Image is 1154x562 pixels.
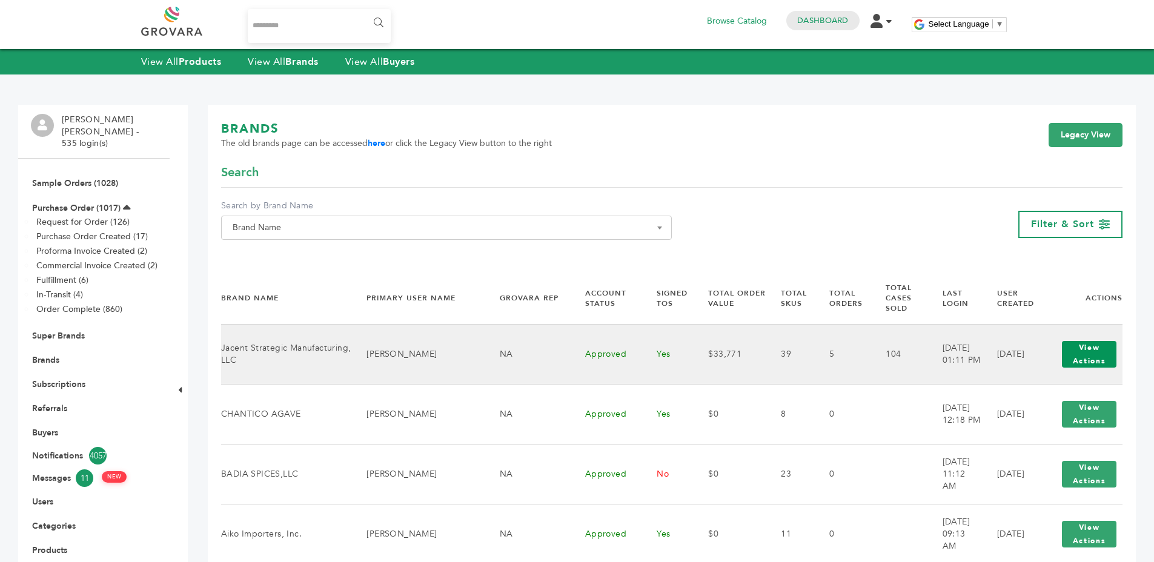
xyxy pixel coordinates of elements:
span: ▼ [996,19,1004,28]
th: Brand Name [221,273,351,324]
td: $0 [693,444,766,504]
a: View AllProducts [141,55,222,68]
td: NA [485,324,570,384]
a: Proforma Invoice Created (2) [36,245,147,257]
a: View AllBuyers [345,55,415,68]
th: Total Cases Sold [870,273,927,324]
th: Total Order Value [693,273,766,324]
a: Legacy View [1049,123,1122,147]
th: Account Status [570,273,642,324]
th: Total Orders [814,273,871,324]
a: Notifications4057 [32,447,156,464]
span: 11 [76,469,93,487]
a: Browse Catalog [707,15,767,28]
th: Total SKUs [766,273,814,324]
a: Purchase Order Created (17) [36,231,148,242]
td: Approved [570,444,642,504]
td: BADIA SPICES,LLC [221,444,351,504]
td: Yes [642,324,693,384]
td: 8 [766,384,814,444]
a: Sample Orders (1028) [32,177,118,189]
td: $33,771 [693,324,766,384]
th: Last Login [927,273,982,324]
a: Commercial Invoice Created (2) [36,260,158,271]
td: [DATE] 01:11 PM [927,324,982,384]
a: Fulfillment (6) [36,274,88,286]
a: View AllBrands [248,55,319,68]
td: 23 [766,444,814,504]
span: Brand Name [221,216,672,240]
a: Products [32,544,67,556]
td: No [642,444,693,504]
label: Search by Brand Name [221,200,672,212]
strong: Brands [285,55,318,68]
input: Search... [248,9,391,43]
a: Dashboard [797,15,848,26]
th: Signed TOS [642,273,693,324]
button: View Actions [1062,341,1116,368]
th: Actions [1041,273,1122,324]
span: Search [221,164,259,181]
h1: BRANDS [221,121,552,137]
td: 104 [870,324,927,384]
td: [DATE] 11:12 AM [927,444,982,504]
span: Brand Name [228,219,665,236]
a: Purchase Order (1017) [32,202,121,214]
th: User Created [982,273,1041,324]
td: Yes [642,384,693,444]
th: Primary User Name [351,273,484,324]
span: Select Language [929,19,989,28]
a: Categories [32,520,76,532]
a: In-Transit (4) [36,289,83,300]
td: $0 [693,384,766,444]
td: [DATE] [982,444,1041,504]
td: 5 [814,324,871,384]
td: [DATE] [982,384,1041,444]
button: View Actions [1062,521,1116,547]
a: Messages11 NEW [32,469,156,487]
a: Order Complete (860) [36,303,122,315]
td: Jacent Strategic Manufacturing, LLC [221,324,351,384]
a: here [368,137,385,149]
a: Users [32,496,53,507]
img: profile.png [31,114,54,137]
td: [DATE] [982,324,1041,384]
td: [PERSON_NAME] [351,324,484,384]
td: [PERSON_NAME] [351,444,484,504]
td: NA [485,384,570,444]
a: Brands [32,354,59,366]
button: View Actions [1062,461,1116,488]
th: Grovara Rep [485,273,570,324]
td: 0 [814,384,871,444]
span: Filter & Sort [1031,217,1094,231]
strong: Products [179,55,221,68]
span: 4057 [89,447,107,464]
span: The old brands page can be accessed or click the Legacy View button to the right [221,137,552,150]
td: 0 [814,444,871,504]
td: [DATE] 12:18 PM [927,384,982,444]
a: Request for Order (126) [36,216,130,228]
a: Select Language​ [929,19,1004,28]
a: Referrals [32,403,67,414]
span: NEW [102,471,127,483]
a: Super Brands [32,330,85,342]
button: View Actions [1062,401,1116,428]
a: Buyers [32,427,58,438]
td: [PERSON_NAME] [351,384,484,444]
td: Approved [570,384,642,444]
li: [PERSON_NAME] [PERSON_NAME] - 535 login(s) [62,114,167,150]
td: NA [485,444,570,504]
strong: Buyers [383,55,414,68]
td: Approved [570,324,642,384]
td: CHANTICO AGAVE [221,384,351,444]
td: 39 [766,324,814,384]
a: Subscriptions [32,379,85,390]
